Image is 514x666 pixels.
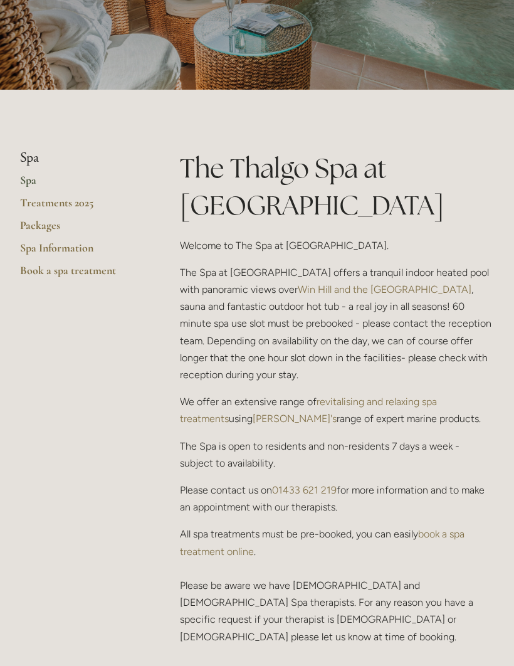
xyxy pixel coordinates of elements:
a: Treatments 2025 [20,196,140,218]
p: We offer an extensive range of using range of expert marine products. [180,393,494,427]
p: The Spa is open to residents and non-residents 7 days a week - subject to availability. [180,438,494,472]
p: Welcome to The Spa at [GEOGRAPHIC_DATA]. [180,237,494,254]
li: Spa [20,150,140,166]
a: Win Hill and the [GEOGRAPHIC_DATA] [298,283,471,295]
a: [PERSON_NAME]'s [253,413,337,425]
a: Book a spa treatment [20,263,140,286]
h1: The Thalgo Spa at [GEOGRAPHIC_DATA] [180,150,494,224]
a: Spa Information [20,241,140,263]
a: 01433 621 219 [272,484,337,496]
a: book a spa treatment online [180,528,467,557]
a: Packages [20,218,140,241]
a: Spa [20,173,140,196]
p: All spa treatments must be pre-booked, you can easily . Please be aware we have [DEMOGRAPHIC_DATA... [180,526,494,645]
p: Please contact us on for more information and to make an appointment with our therapists. [180,482,494,515]
p: The Spa at [GEOGRAPHIC_DATA] offers a tranquil indoor heated pool with panoramic views over , sau... [180,264,494,383]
